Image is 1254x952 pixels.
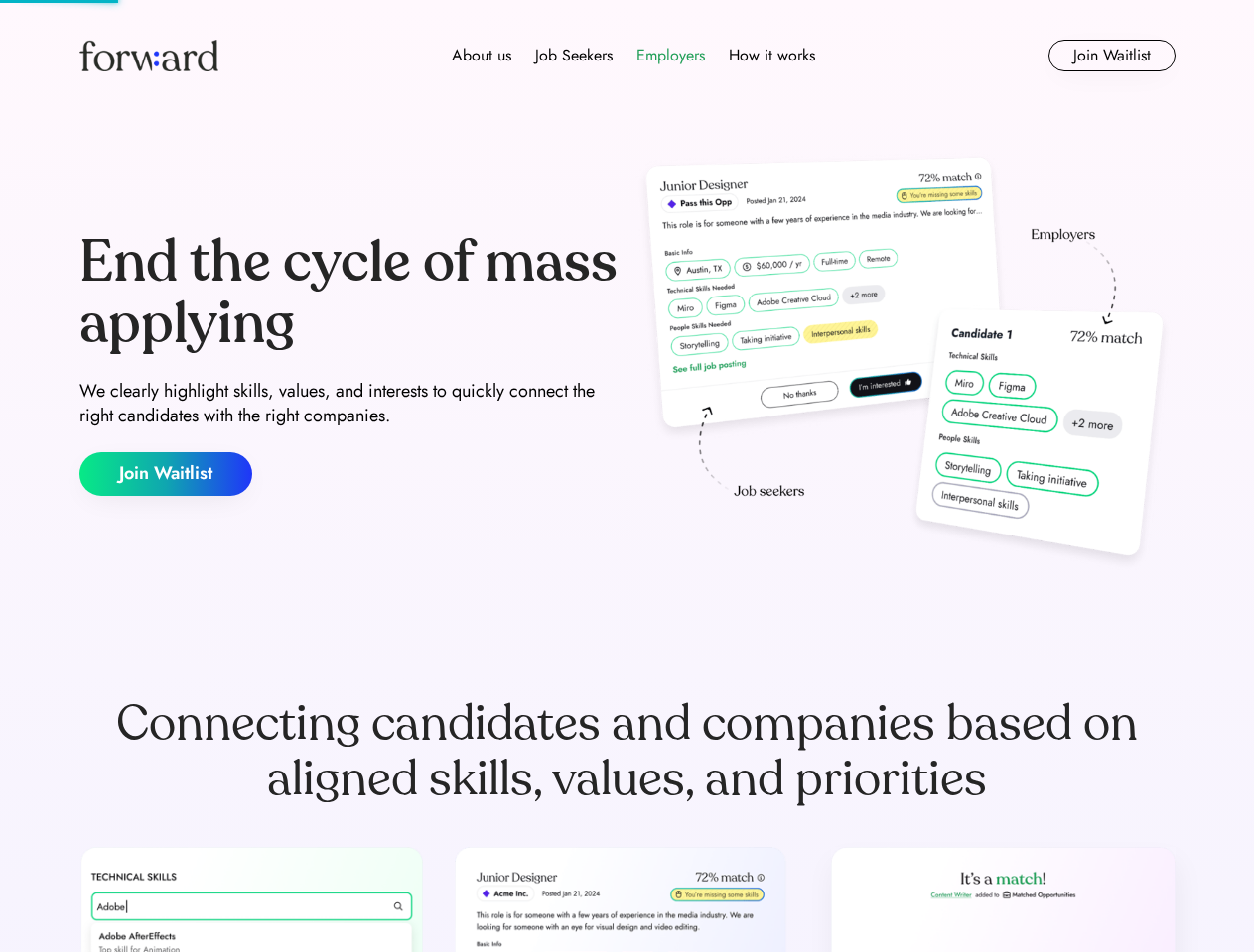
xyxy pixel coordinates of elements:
[729,44,815,67] div: How it works
[79,379,620,428] div: We clearly highlight skills, values, and interests to quickly connect the right candidates with t...
[635,151,1176,577] img: hero-image.png
[1048,40,1176,71] button: Join Waitlist
[535,44,613,67] div: Job Seekers
[79,696,1176,807] div: Connecting candidates and companies based on aligned skills, values, and priorities
[452,44,511,67] div: About us
[79,452,252,496] button: Join Waitlist
[636,44,705,67] div: Employers
[79,232,620,354] div: End the cycle of mass applying
[79,40,218,71] img: Forward logo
